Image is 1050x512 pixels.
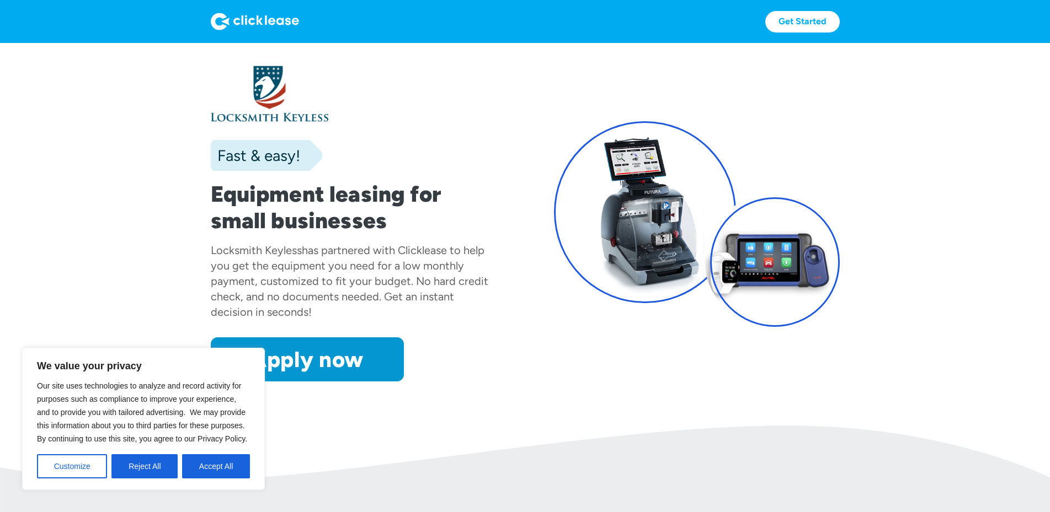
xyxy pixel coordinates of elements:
button: Accept All [182,454,250,478]
img: Logo [211,13,299,30]
h1: Equipment leasing for small businesses [211,181,497,234]
div: We value your privacy [22,348,265,490]
p: We value your privacy [37,359,250,373]
button: Customize [37,454,107,478]
a: Get Started [765,11,840,33]
a: Apply now [211,337,404,381]
div: Fast & easy! [211,144,300,166]
div: has partnered with Clicklease to help you get the equipment you need for a low monthly payment, c... [211,244,488,319]
div: Locksmith Keyless [211,244,302,257]
span: Our site uses technologies to analyze and record activity for purposes such as compliance to impr... [37,381,247,443]
button: Reject All [111,454,178,478]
